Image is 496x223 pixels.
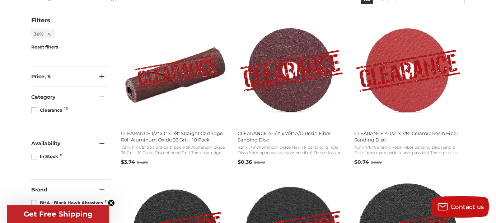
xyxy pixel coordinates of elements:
span: , $ [45,73,51,80]
span: 11 [105,200,108,203]
span: CLEARANCE 4-1/2" x 7/8" Ceramic Resin Fiber Sanding Disc [354,130,462,143]
span: 30% [34,31,43,37]
span: CLEARANCE 1/2" x 1" x 1/8" Straight Cartridge Roll Aluminum Oxide 36 Grit - 10 Pack [121,130,229,143]
span: 8 [60,153,62,157]
span: Contact us [451,204,484,210]
span: BHA - Black Hawk Abrasives [31,200,105,206]
span: Brand [31,186,47,193]
img: CLEARANCE 4-1/2" x 7/8" A/O Resin Fiber Sanding Disc [237,17,346,125]
img: CLEARANCE 4-1/2" ceramic resin fiber disc [354,17,463,125]
span: $0.36 [238,159,252,165]
div: Get Free ShippingClose teaser [7,205,109,223]
span: $0.48 [254,160,265,165]
a: CLEARANCE 1/2 [120,17,230,168]
button: Close teaser [108,199,115,206]
a: CLEARANCE 4-1/2 [237,17,346,168]
span: 4.5" x 7/8" Ceramic Resin Fiber Sanding Disc (Single Discs from open packs, curve possible) These... [354,145,462,156]
button: Contact us [431,196,489,218]
span: Reset filters [31,44,58,50]
span: Get Free Shipping [24,210,93,218]
span: $4.99 [137,160,148,165]
img: CLEARANCE 1/2" x 1" x 1/8" Straight Cartridge Roll [121,17,229,125]
span: Price [31,73,51,80]
span: 15 [64,107,68,111]
span: In Stock [31,153,60,160]
li: Reset filters [31,44,110,50]
div: Remove filter: 30% [43,31,51,37]
span: CLEARANCE 4-1/2" x 7/8" A/O Resin Fiber Sanding Disc [238,130,345,143]
span: $0.74 [354,159,369,165]
span: 1/2" x 1" x 1/8" Straight Cartridge Roll Aluminum Oxide 36 Grit - 10 Pack (Discontinued Grit) The... [121,145,229,156]
span: 4.5" x 7/8" Aluminum Oxide Resin Fiber Disc (Single Discs from open packs, curve possible) These ... [238,145,345,156]
span: $3.74 [121,159,135,165]
a: CLEARANCE 4-1/2 [353,17,463,168]
span: Filters [31,17,50,24]
span: Category [31,94,55,100]
span: Availability [31,140,60,147]
span: Clearance [31,107,65,113]
span: $0.99 [371,160,382,165]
